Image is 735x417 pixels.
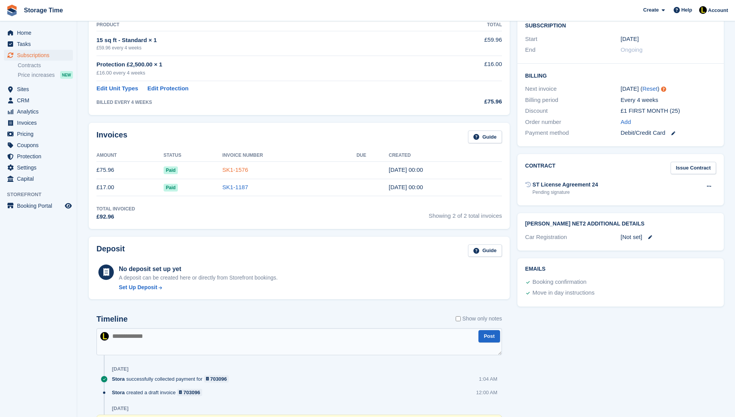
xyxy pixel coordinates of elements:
button: Post [478,330,500,343]
div: End [525,46,620,54]
span: Pricing [17,129,63,139]
div: [DATE] [112,366,128,372]
th: Status [164,149,223,162]
div: Protection £2,500.00 × 1 [96,60,437,69]
img: Laaibah Sarwar [699,6,707,14]
div: Order number [525,118,620,127]
a: menu [4,117,73,128]
div: BILLED EVERY 4 WEEKS [96,99,437,106]
span: Create [643,6,659,14]
span: Storefront [7,191,77,198]
a: Issue Contract [671,162,716,175]
a: menu [4,39,73,49]
img: stora-icon-8386f47178a22dfd0bd8f6a31ec36ba5ce8667c1dd55bd0f319d3a0aa187defe.svg [6,5,18,16]
span: Invoices [17,117,63,128]
div: Every 4 weeks [621,96,716,105]
div: [DATE] [112,405,128,412]
h2: [PERSON_NAME] Net2 Additional Details [525,221,716,227]
a: 703096 [204,375,229,383]
a: menu [4,129,73,139]
a: Edit Protection [147,84,189,93]
span: Tasks [17,39,63,49]
th: Product [96,19,437,31]
span: Booking Portal [17,200,63,211]
a: menu [4,106,73,117]
a: SK1-1187 [222,184,248,190]
div: 703096 [210,375,227,383]
div: £75.96 [437,97,502,106]
span: Protection [17,151,63,162]
td: £16.00 [437,56,502,81]
h2: Invoices [96,131,127,143]
h2: Emails [525,266,716,272]
div: 703096 [183,389,200,396]
span: Stora [112,389,125,396]
a: Preview store [64,201,73,210]
span: Settings [17,162,63,173]
div: Payment method [525,129,620,137]
div: [DATE] ( ) [621,85,716,93]
span: Price increases [18,71,55,79]
span: CRM [17,95,63,106]
div: £1 FIRST MONTH (25) [621,107,716,115]
a: Storage Time [21,4,66,17]
a: Edit Unit Types [96,84,138,93]
td: £17.00 [96,179,164,196]
span: Stora [112,375,125,383]
a: menu [4,50,73,61]
div: Car Registration [525,233,620,242]
span: Showing 2 of 2 total invoices [429,205,502,221]
span: Analytics [17,106,63,117]
div: [Not set] [621,233,716,242]
span: Coupons [17,140,63,151]
a: menu [4,84,73,95]
img: Laaibah Sarwar [100,332,109,341]
div: NEW [60,71,73,79]
a: Price increases NEW [18,71,73,79]
a: menu [4,140,73,151]
div: ST License Agreement 24 [532,181,598,189]
th: Invoice Number [222,149,357,162]
div: No deposit set up yet [119,264,278,274]
a: menu [4,95,73,106]
div: Move in day instructions [532,288,595,298]
div: successfully collected payment for [112,375,233,383]
a: Set Up Deposit [119,283,278,292]
span: Paid [164,184,178,192]
div: Debit/Credit Card [621,129,716,137]
th: Created [389,149,502,162]
div: £16.00 every 4 weeks [96,69,437,77]
input: Show only notes [456,315,461,323]
h2: Contract [525,162,556,175]
span: Home [17,27,63,38]
a: Guide [468,131,502,143]
span: Sites [17,84,63,95]
a: menu [4,173,73,184]
div: Set Up Deposit [119,283,157,292]
time: 2025-07-20 23:00:00 UTC [621,35,639,44]
span: Subscriptions [17,50,63,61]
time: 2025-07-20 23:00:45 UTC [389,184,423,190]
th: Due [357,149,389,162]
h2: Billing [525,71,716,79]
div: Tooltip anchor [660,86,667,93]
td: £59.96 [437,31,502,56]
a: Add [621,118,631,127]
div: created a draft invoice [112,389,206,396]
a: menu [4,151,73,162]
div: Discount [525,107,620,115]
div: 1:04 AM [479,375,497,383]
div: £59.96 every 4 weeks [96,44,437,51]
a: SK1-1576 [222,166,248,173]
div: Start [525,35,620,44]
a: Guide [468,244,502,257]
a: menu [4,27,73,38]
a: menu [4,200,73,211]
a: menu [4,162,73,173]
span: Ongoing [621,46,643,53]
span: Paid [164,166,178,174]
span: Account [708,7,728,14]
th: Amount [96,149,164,162]
a: Contracts [18,62,73,69]
div: 12:00 AM [476,389,497,396]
